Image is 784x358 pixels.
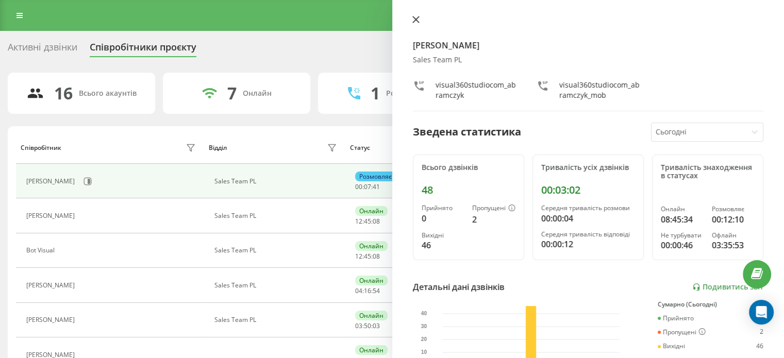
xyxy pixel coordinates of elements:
div: Онлайн [355,311,388,320]
span: 03 [373,321,380,330]
div: visual360studiocom_abramczyk [436,80,516,100]
span: 12 [355,252,362,261]
div: Sales Team PL [214,247,340,254]
div: Тривалість усіх дзвінків [541,163,635,172]
div: Вихідні [658,343,685,350]
text: 30 [421,323,427,329]
div: 16 [54,83,73,103]
span: 12 [355,217,362,226]
div: Сумарно (Сьогодні) [658,301,763,308]
h4: [PERSON_NAME] [413,39,764,52]
text: 20 [421,336,427,342]
div: Розмовляє [355,172,396,181]
div: Sales Team PL [214,282,340,289]
div: 7 [227,83,237,103]
div: 00:00:04 [541,212,635,225]
div: 03:35:53 [712,239,755,251]
span: 45 [364,217,371,226]
div: Співробітники проєкту [90,42,196,58]
div: 00:00:46 [661,239,704,251]
div: Sales Team PL [214,212,340,219]
div: visual360studiocom_abramczyk_mob [559,80,640,100]
div: Активні дзвінки [8,42,77,58]
div: Офлайн [712,232,755,239]
div: 2 [760,328,763,336]
div: : : [355,218,380,225]
div: Співробітник [21,144,61,151]
span: 54 [373,286,380,295]
span: 08 [373,217,380,226]
span: 00 [355,182,362,191]
a: Подивитись звіт [692,283,763,292]
div: [PERSON_NAME] [26,178,77,185]
div: Sales Team PL [214,178,340,185]
span: 03 [355,321,362,330]
div: 48 [422,184,515,196]
div: : : [355,183,380,191]
div: Пропущені [658,328,706,336]
div: Не турбувати [661,232,704,239]
div: Пропущені [472,204,515,213]
span: 50 [364,321,371,330]
div: [PERSON_NAME] [26,282,77,289]
div: Відділ [209,144,227,151]
div: Розмовляють [386,89,436,98]
div: 00:03:02 [541,184,635,196]
div: : : [355,322,380,330]
div: Зведена статистика [413,124,521,140]
div: Тривалість знаходження в статусах [661,163,755,181]
div: Прийнято [422,204,464,212]
span: 07 [364,182,371,191]
span: 04 [355,286,362,295]
div: Прийнято [658,315,694,322]
div: [PERSON_NAME] [26,212,77,219]
text: 40 [421,311,427,316]
div: Онлайн [661,206,704,213]
div: 0 [422,212,464,225]
div: Онлайн [355,206,388,216]
div: 2 [472,213,515,226]
span: 16 [364,286,371,295]
text: 10 [421,349,427,355]
div: 1 [371,83,380,103]
div: 46 [422,239,464,251]
div: : : [355,287,380,295]
div: Онлайн [243,89,272,98]
div: Open Intercom Messenger [749,300,774,325]
div: 08:45:34 [661,213,704,226]
div: [PERSON_NAME] [26,316,77,323]
div: 00:00:12 [541,238,635,250]
span: 08 [373,252,380,261]
div: Середня тривалість відповіді [541,231,635,238]
div: Онлайн [355,345,388,355]
span: 41 [373,182,380,191]
div: 46 [756,343,763,350]
div: Bot Visual [26,247,57,254]
div: Вихідні [422,232,464,239]
div: : : [355,253,380,260]
div: Середня тривалість розмови [541,204,635,212]
div: Онлайн [355,276,388,285]
div: Sales Team PL [413,56,764,64]
div: Sales Team PL [214,316,340,323]
span: 45 [364,252,371,261]
div: Статус [350,144,370,151]
div: Розмовляє [712,206,755,213]
div: 00:12:10 [712,213,755,226]
div: Детальні дані дзвінків [413,281,505,293]
div: Всього акаунтів [79,89,137,98]
div: Онлайн [355,241,388,251]
div: Всього дзвінків [422,163,515,172]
